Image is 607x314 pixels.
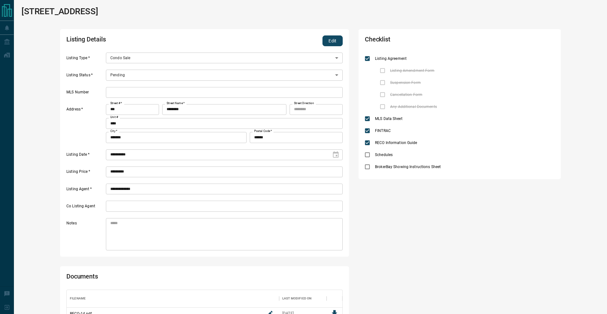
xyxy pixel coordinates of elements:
span: Suspension Form [389,80,422,85]
span: Listing Agreement [373,56,408,61]
span: FINTRAC [373,128,392,134]
span: Any Additional Documents [389,104,438,110]
label: Address [66,107,104,143]
div: Condo Sale [106,53,343,63]
span: Schedules [373,152,394,158]
label: Listing Date [66,152,104,160]
h2: Listing Details [66,35,232,46]
label: MLS Number [66,90,104,98]
label: Listing Price [66,169,104,177]
div: Pending [106,70,343,80]
label: Street # [110,101,122,105]
h2: Documents [66,273,232,283]
h1: [STREET_ADDRESS] [21,6,98,16]
label: Co Listing Agent [66,204,104,212]
label: Postal Code [254,129,272,133]
label: Unit # [110,115,118,119]
div: Filename [67,290,279,307]
span: Cancellation Form [389,92,424,97]
label: Listing Agent [66,186,104,195]
label: Street Name [167,101,185,105]
h2: Checklist [365,35,479,46]
div: Filename [70,290,86,307]
span: Listing Amendment Form [389,68,436,73]
label: Street Direction [294,101,314,105]
span: MLS Data Sheet [373,116,404,122]
label: City [110,129,117,133]
label: Listing Type [66,55,104,64]
label: Listing Status [66,72,104,81]
label: Notes [66,221,104,250]
div: Last Modified On [282,290,311,307]
div: Last Modified On [279,290,327,307]
button: Edit [322,35,343,46]
span: RECO Information Guide [373,140,419,146]
span: BrokerBay Showing Instructions Sheet [373,164,442,170]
